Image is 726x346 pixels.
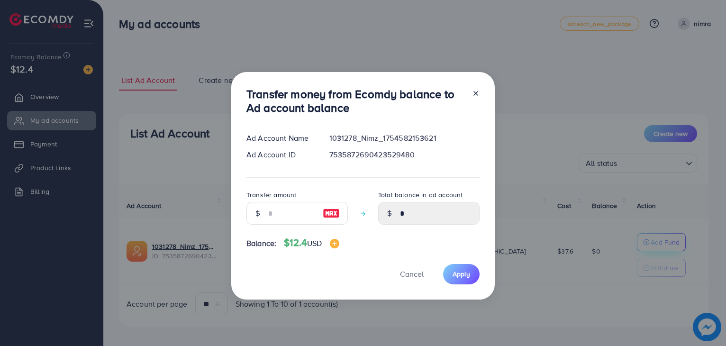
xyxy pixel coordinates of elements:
[239,149,322,160] div: Ad Account ID
[330,239,339,248] img: image
[322,133,487,144] div: 1031278_Nimz_1754582153621
[246,87,464,115] h3: Transfer money from Ecomdy balance to Ad account balance
[323,208,340,219] img: image
[284,237,339,249] h4: $12.4
[246,190,296,200] label: Transfer amount
[388,264,436,284] button: Cancel
[246,238,276,249] span: Balance:
[322,149,487,160] div: 7535872690423529480
[378,190,463,200] label: Total balance in ad account
[307,238,322,248] span: USD
[400,269,424,279] span: Cancel
[239,133,322,144] div: Ad Account Name
[443,264,480,284] button: Apply
[453,269,470,279] span: Apply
